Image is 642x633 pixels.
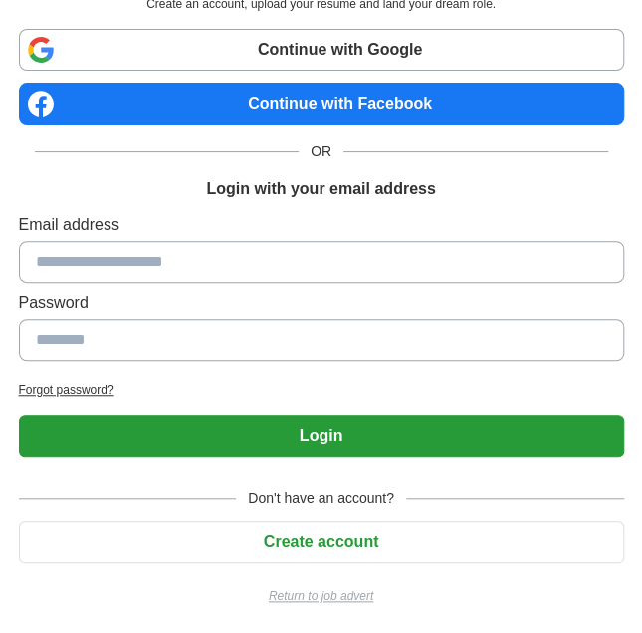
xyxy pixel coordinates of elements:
a: Continue with Facebook [19,83,624,125]
label: Email address [19,213,624,237]
a: Continue with Google [19,29,624,71]
h1: Login with your email address [206,177,435,201]
a: Return to job advert [19,587,624,605]
button: Create account [19,521,624,563]
a: Forgot password? [19,381,624,399]
button: Login [19,415,624,457]
span: Don't have an account? [236,488,406,509]
label: Password [19,291,624,315]
a: Create account [19,533,624,550]
span: OR [299,141,343,161]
